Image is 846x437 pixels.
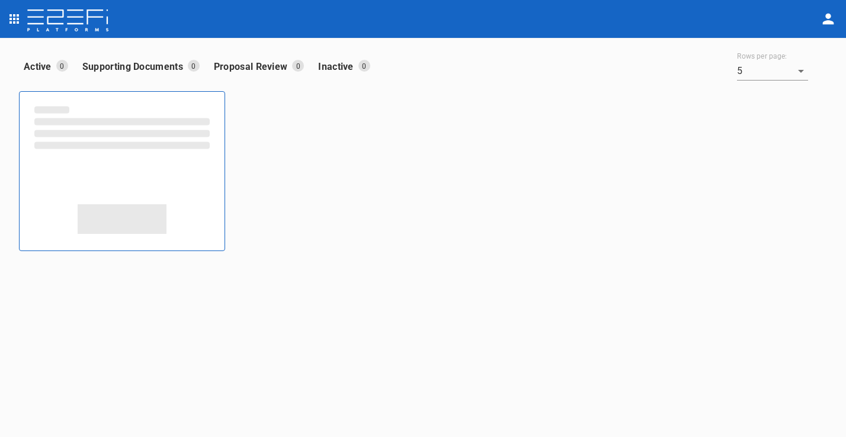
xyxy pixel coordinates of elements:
[214,60,293,73] p: Proposal Review
[318,60,358,73] p: Inactive
[82,60,188,73] p: Supporting Documents
[188,60,200,72] p: 0
[737,52,787,62] label: Rows per page:
[292,60,304,72] p: 0
[358,60,370,72] p: 0
[56,60,68,72] p: 0
[24,60,56,73] p: Active
[737,62,808,81] div: 5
